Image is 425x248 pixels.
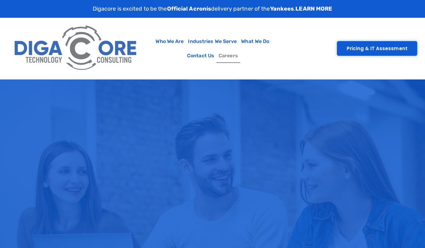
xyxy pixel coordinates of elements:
a: Industries We Serve [186,34,239,49]
a: Who We Are [153,34,186,49]
a: Careers [216,49,240,63]
a: LEARN MORE [295,5,332,12]
img: Digacore Logo [11,21,141,76]
a: Contact Us [185,49,216,63]
a: What We Do [239,34,271,49]
a: Pricing & IT Assessment [337,41,417,56]
p: Digacore is excited to be the delivery partner of the . [93,5,333,13]
strong: Yankees [270,5,294,12]
span: Pricing & IT Assessment [347,46,408,51]
strong: Official Acronis [167,5,211,12]
nav: Menu [144,34,281,63]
